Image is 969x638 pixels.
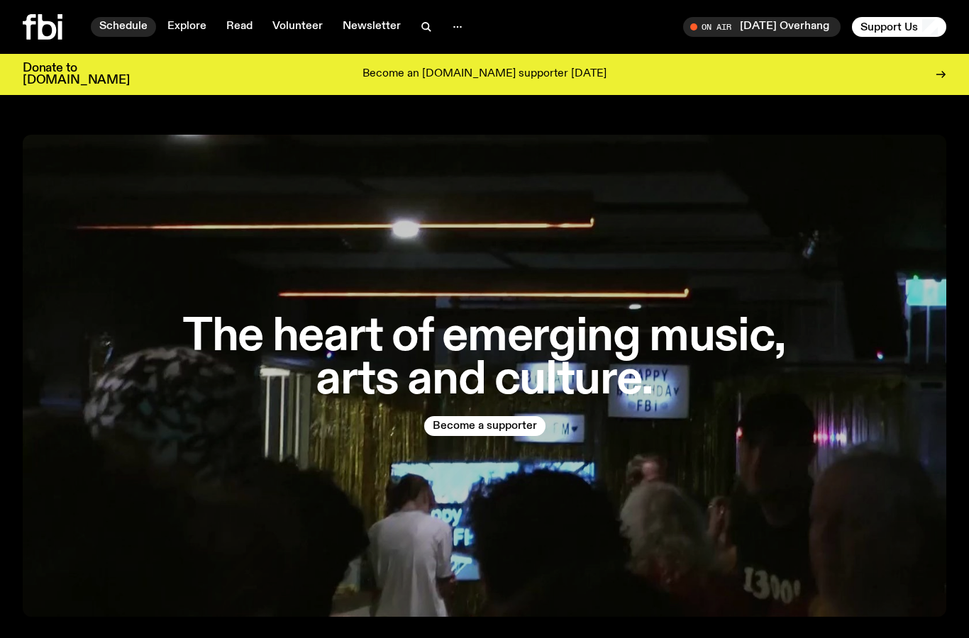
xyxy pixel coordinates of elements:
[218,17,261,37] a: Read
[167,315,802,402] h1: The heart of emerging music, arts and culture.
[683,17,841,37] button: On Air[DATE] Overhang
[264,17,331,37] a: Volunteer
[860,21,918,33] span: Support Us
[23,62,130,86] h3: Donate to [DOMAIN_NAME]
[91,17,156,37] a: Schedule
[159,17,215,37] a: Explore
[424,416,546,436] button: Become a supporter
[362,68,607,81] p: Become an [DOMAIN_NAME] supporter [DATE]
[852,17,946,37] button: Support Us
[334,17,409,37] a: Newsletter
